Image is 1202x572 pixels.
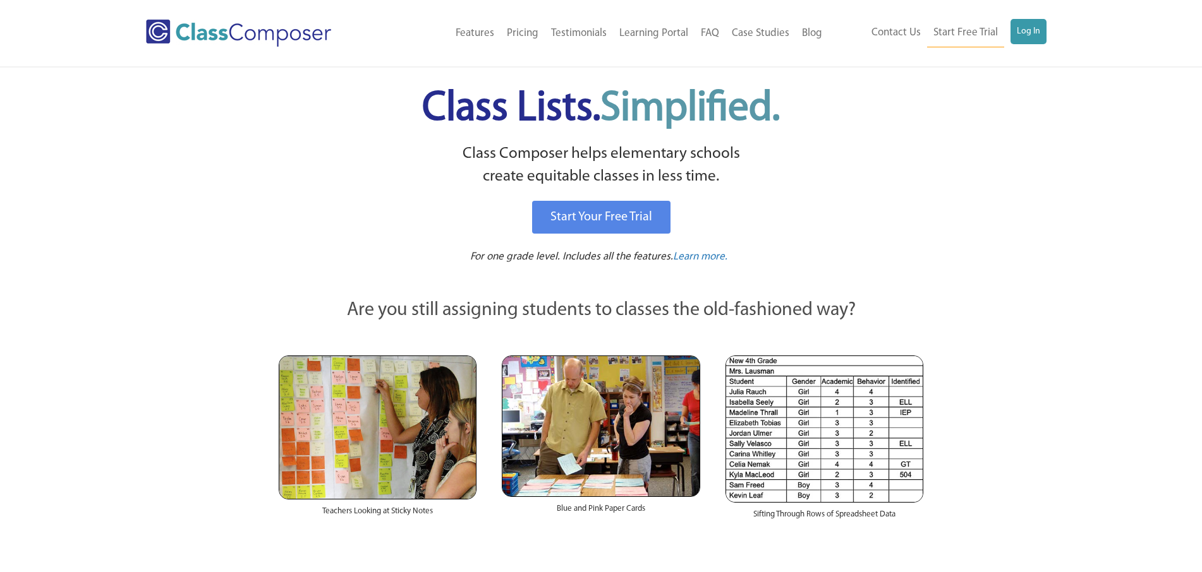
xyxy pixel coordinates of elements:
a: Learning Portal [613,20,695,47]
a: Blog [796,20,829,47]
span: Class Lists. [422,88,780,129]
img: Class Composer [146,20,331,47]
a: Learn more. [673,249,727,265]
div: Blue and Pink Paper Cards [502,497,700,527]
span: For one grade level. Includes all the features. [470,251,673,262]
img: Spreadsheets [725,355,923,503]
a: Testimonials [545,20,613,47]
p: Class Composer helps elementary schools create equitable classes in less time. [277,143,925,189]
a: Start Free Trial [927,19,1004,47]
a: Contact Us [865,19,927,47]
div: Sifting Through Rows of Spreadsheet Data [725,503,923,533]
nav: Header Menu [829,19,1047,47]
a: Features [449,20,501,47]
img: Blue and Pink Paper Cards [502,355,700,496]
a: Case Studies [725,20,796,47]
a: FAQ [695,20,725,47]
a: Pricing [501,20,545,47]
a: Start Your Free Trial [532,201,671,234]
span: Simplified. [600,88,780,129]
div: Teachers Looking at Sticky Notes [279,499,477,530]
nav: Header Menu [383,20,829,47]
p: Are you still assigning students to classes the old-fashioned way? [279,297,923,325]
span: Learn more. [673,251,727,262]
a: Log In [1011,19,1047,44]
span: Start Your Free Trial [550,211,652,223]
img: Teachers Looking at Sticky Notes [279,355,477,499]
